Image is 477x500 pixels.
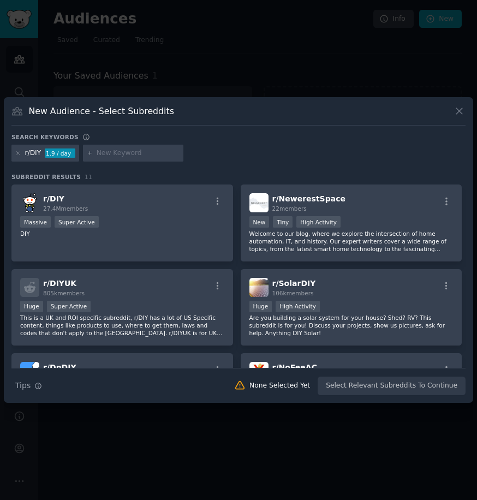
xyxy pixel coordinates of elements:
[43,205,88,212] span: 27.4M members
[272,194,345,203] span: r/ NewerestSpace
[249,381,310,391] div: None Selected Yet
[20,314,224,337] p: This is a UK and ROI specific subreddit, r/DIY has a lot of US Specific content, things like prod...
[43,279,76,288] span: r/ DIYUK
[85,174,92,180] span: 11
[43,194,64,203] span: r/ DIY
[11,173,81,181] span: Subreddit Results
[20,301,43,312] div: Huge
[15,380,31,391] span: Tips
[43,290,85,296] span: 805k members
[272,363,317,372] span: r/ NoFeeAC
[276,301,320,312] div: High Activity
[249,362,269,381] img: NoFeeAC
[249,230,454,253] p: Welcome to our blog, where we explore the intersection of home automation, IT, and history. Our e...
[47,301,91,312] div: Super Active
[20,216,51,228] div: Massive
[43,363,76,372] span: r/ DnDIY
[11,376,46,395] button: Tips
[296,216,341,228] div: High Activity
[11,133,79,141] h3: Search keywords
[97,148,180,158] input: New Keyword
[20,193,39,212] img: DIY
[272,279,316,288] span: r/ SolarDIY
[249,301,272,312] div: Huge
[20,362,39,381] img: DnDIY
[272,205,307,212] span: 22 members
[55,216,99,228] div: Super Active
[273,216,293,228] div: Tiny
[249,193,269,212] img: NewerestSpace
[249,278,269,297] img: SolarDIY
[272,290,314,296] span: 106k members
[29,105,174,117] h3: New Audience - Select Subreddits
[249,314,454,337] p: Are you building a solar system for your house? Shed? RV? This subreddit is for you! Discuss your...
[249,216,270,228] div: New
[20,230,224,237] p: DIY
[45,148,75,158] div: 1.9 / day
[25,148,41,158] div: r/DIY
